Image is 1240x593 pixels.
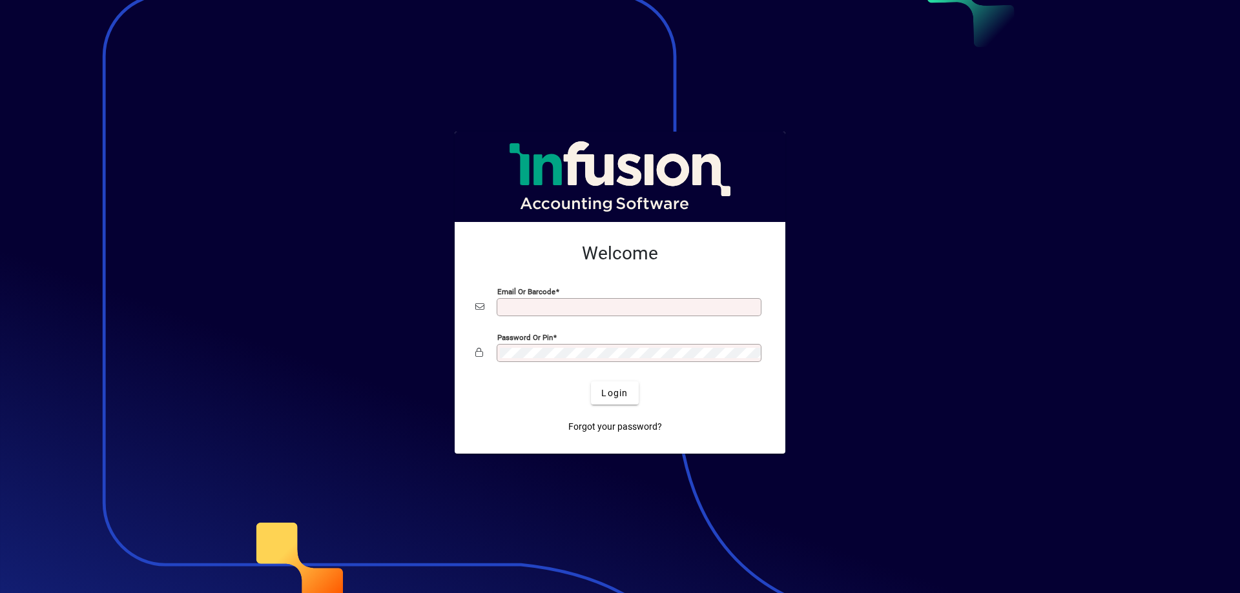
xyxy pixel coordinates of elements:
[497,287,555,296] mat-label: Email or Barcode
[568,420,662,434] span: Forgot your password?
[497,333,553,342] mat-label: Password or Pin
[563,415,667,438] a: Forgot your password?
[475,243,765,265] h2: Welcome
[591,381,638,405] button: Login
[601,387,628,400] span: Login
